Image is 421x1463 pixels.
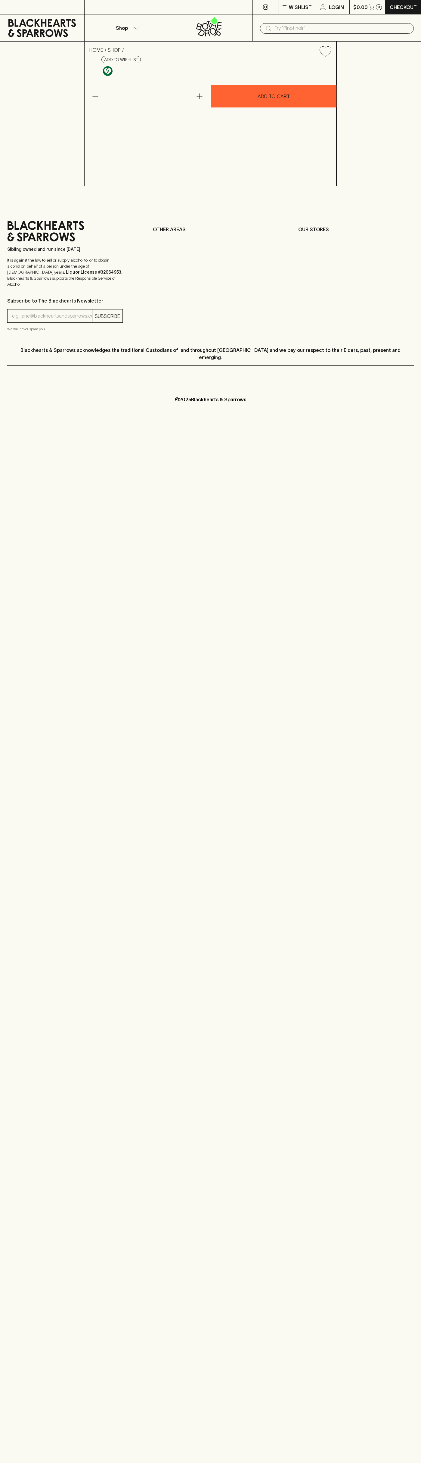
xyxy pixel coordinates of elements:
strong: Liquor License #32064953 [66,270,121,275]
p: Subscribe to The Blackhearts Newsletter [7,297,123,304]
a: SHOP [108,47,121,53]
p: Login [329,4,344,11]
button: Shop [85,14,169,41]
p: $0.00 [353,4,368,11]
p: It is against the law to sell or supply alcohol to, or to obtain alcohol on behalf of a person un... [7,257,123,287]
p: Sibling owned and run since [DATE] [7,246,123,252]
p: We will never spam you [7,326,123,332]
button: Add to wishlist [101,56,141,63]
p: OUR STORES [298,226,414,233]
a: Made without the use of any animal products. [101,65,114,77]
p: Wishlist [289,4,312,11]
img: 40535.png [85,62,336,186]
img: Vegan [103,66,113,76]
button: ADD TO CART [211,85,336,107]
p: Checkout [390,4,417,11]
input: e.g. jane@blackheartsandsparrows.com.au [12,311,92,321]
p: 0 [378,5,380,9]
p: ADD TO CART [258,93,290,100]
p: SUBSCRIBE [95,312,120,320]
p: Shop [116,24,128,32]
button: Add to wishlist [317,44,334,59]
p: Blackhearts & Sparrows acknowledges the traditional Custodians of land throughout [GEOGRAPHIC_DAT... [12,346,409,361]
input: Try "Pinot noir" [274,23,409,33]
button: SUBSCRIBE [92,309,122,322]
p: OTHER AREAS [153,226,268,233]
a: HOME [89,47,103,53]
